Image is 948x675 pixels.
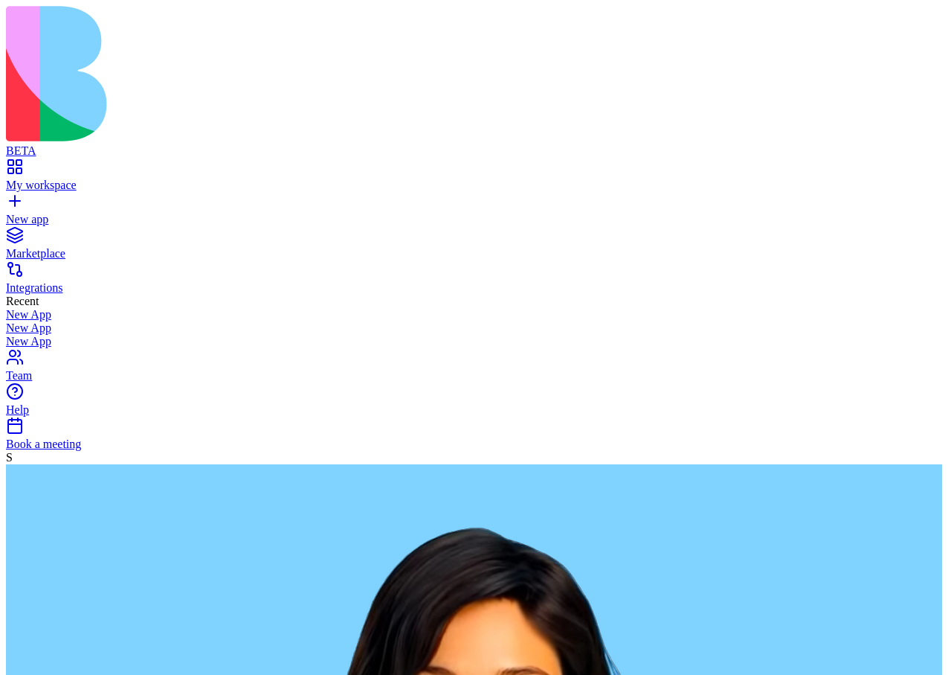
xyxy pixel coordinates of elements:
a: Integrations [6,268,942,295]
div: New app [6,213,942,226]
div: Help [6,403,942,417]
div: BETA [6,144,942,158]
a: New App [6,335,942,348]
div: Integrations [6,281,942,295]
a: BETA [6,131,942,158]
div: Marketplace [6,247,942,260]
a: Book a meeting [6,424,942,451]
a: Team [6,356,942,383]
div: My workspace [6,179,942,192]
a: New App [6,308,942,321]
span: Recent [6,295,39,307]
div: Book a meeting [6,438,942,451]
a: My workspace [6,165,942,192]
div: Team [6,369,942,383]
a: New App [6,321,942,335]
a: Help [6,390,942,417]
img: logo [6,6,604,141]
span: S [6,451,13,464]
a: Marketplace [6,234,942,260]
a: New app [6,199,942,226]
